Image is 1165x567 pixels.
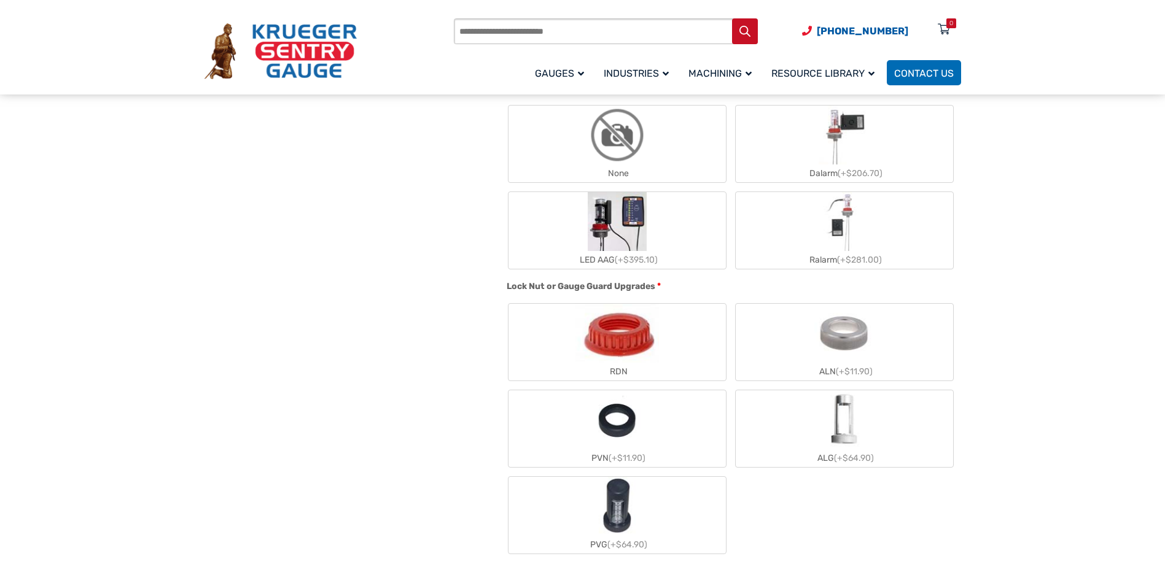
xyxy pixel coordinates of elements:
div: 0 [949,18,953,28]
a: Resource Library [764,58,887,87]
a: Contact Us [887,60,961,85]
span: (+$281.00) [837,255,882,265]
div: RDN [508,363,726,380]
a: Industries [596,58,681,87]
div: ALN [736,363,953,380]
span: Machining [688,67,752,79]
div: LED AAG [508,251,726,269]
a: Machining [681,58,764,87]
div: PVG [508,536,726,553]
span: (+$11.90) [836,366,873,377]
span: (+$64.90) [834,453,874,463]
span: Gauges [535,67,584,79]
div: PVN [508,449,726,467]
span: (+$206.70) [838,168,883,179]
label: PVG [508,477,726,553]
a: Gauges [528,58,596,87]
img: Krueger Sentry Gauge [205,23,357,80]
span: (+$11.90) [609,453,645,463]
span: Resource Library [771,67,875,79]
label: Ralarm [736,192,953,269]
span: (+$395.10) [615,255,658,265]
span: Lock Nut or Gauge Guard Upgrades [507,281,655,291]
label: None [508,106,726,182]
label: PVN [508,390,726,467]
label: RDN [508,304,726,380]
label: Dalarm [736,106,953,182]
label: LED AAG [508,192,726,269]
div: Ralarm [736,251,953,269]
div: Dalarm [736,164,953,182]
a: Phone Number (920) 434-8860 [802,23,908,39]
span: (+$64.90) [607,539,647,550]
abbr: required [657,280,661,293]
span: Industries [604,67,669,79]
div: None [508,164,726,182]
span: Contact Us [894,67,954,79]
label: ALG [736,390,953,467]
label: ALN [736,304,953,380]
span: [PHONE_NUMBER] [817,25,908,37]
div: ALG [736,449,953,467]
